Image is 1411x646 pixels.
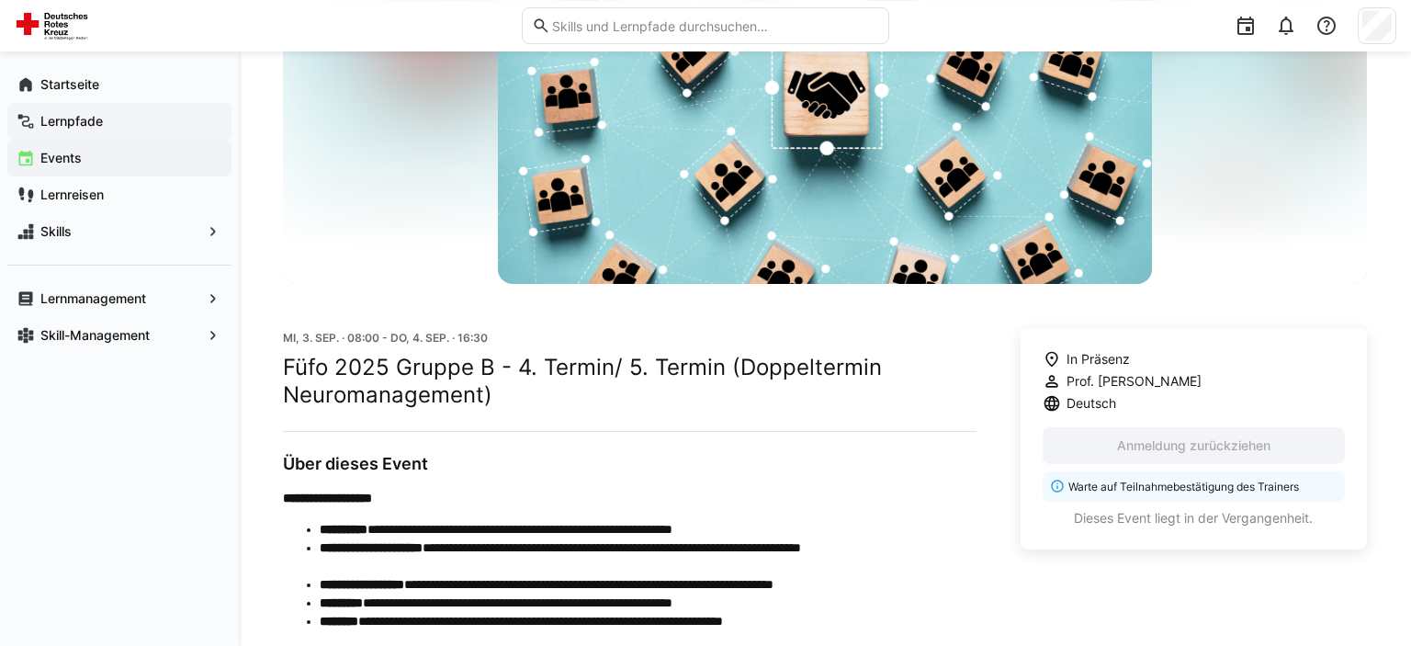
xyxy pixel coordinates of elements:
span: Prof. [PERSON_NAME] [1067,372,1202,391]
p: Warte auf Teilnahmebestätigung des Trainers [1068,479,1334,494]
input: Skills und Lernpfade durchsuchen… [550,17,879,34]
span: In Präsenz [1067,350,1130,368]
h3: Über dieses Event [283,454,976,474]
span: Anmeldung zurückziehen [1114,436,1273,455]
button: Anmeldung zurückziehen [1043,427,1345,464]
p: Dieses Event liegt in der Vergangenheit. [1043,509,1345,527]
span: Mi, 3. Sep. · 08:00 - Do, 4. Sep. · 16:30 [283,331,488,345]
h2: Füfo 2025 Gruppe B - 4. Termin/ 5. Termin (Doppeltermin Neuromanagement) [283,354,976,409]
span: Deutsch [1067,394,1116,413]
